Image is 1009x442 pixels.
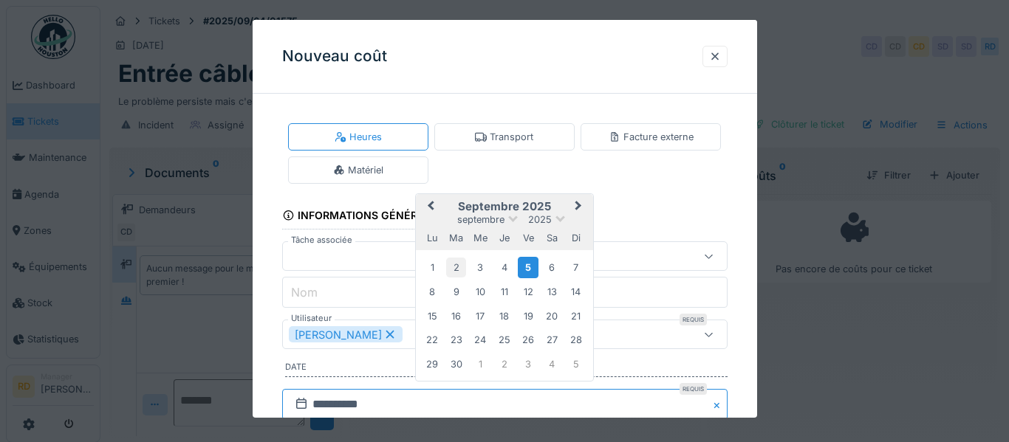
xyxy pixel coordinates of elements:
[494,282,514,302] div: Choose jeudi 11 septembre 2025
[416,200,593,213] h2: septembre 2025
[457,214,504,225] span: septembre
[518,257,538,278] div: Choose vendredi 5 septembre 2025
[470,354,490,374] div: Choose mercredi 1 octobre 2025
[285,361,728,377] label: Date
[542,228,562,248] div: samedi
[680,383,707,395] div: Requis
[420,255,588,376] div: Month septembre, 2025
[288,283,321,301] label: Nom
[518,228,538,248] div: vendredi
[566,330,586,350] div: Choose dimanche 28 septembre 2025
[423,306,442,326] div: Choose lundi 15 septembre 2025
[680,314,707,325] div: Requis
[475,130,533,144] div: Transport
[282,204,445,229] div: Informations générales
[470,282,490,302] div: Choose mercredi 10 septembre 2025
[423,282,442,302] div: Choose lundi 8 septembre 2025
[288,234,355,246] label: Tâche associée
[711,389,728,420] button: Close
[494,354,514,374] div: Choose jeudi 2 octobre 2025
[289,326,403,342] div: [PERSON_NAME]
[446,354,466,374] div: Choose mardi 30 septembre 2025
[542,258,562,277] div: Choose samedi 6 septembre 2025
[494,258,514,277] div: Choose jeudi 4 septembre 2025
[446,306,466,326] div: Choose mardi 16 septembre 2025
[470,330,490,350] div: Choose mercredi 24 septembre 2025
[446,330,466,350] div: Choose mardi 23 septembre 2025
[423,354,442,374] div: Choose lundi 29 septembre 2025
[423,330,442,350] div: Choose lundi 22 septembre 2025
[518,282,538,302] div: Choose vendredi 12 septembre 2025
[494,306,514,326] div: Choose jeudi 18 septembre 2025
[423,228,442,248] div: lundi
[609,130,694,144] div: Facture externe
[446,282,466,302] div: Choose mardi 9 septembre 2025
[542,282,562,302] div: Choose samedi 13 septembre 2025
[333,163,383,177] div: Matériel
[528,214,552,225] span: 2025
[566,282,586,302] div: Choose dimanche 14 septembre 2025
[423,258,442,277] div: Choose lundi 1 septembre 2025
[446,258,466,277] div: Choose mardi 2 septembre 2025
[566,228,586,248] div: dimanche
[470,258,490,277] div: Choose mercredi 3 septembre 2025
[282,47,387,66] h3: Nouveau coût
[417,196,441,219] button: Previous Month
[542,306,562,326] div: Choose samedi 20 septembre 2025
[566,354,586,374] div: Choose dimanche 5 octobre 2025
[566,306,586,326] div: Choose dimanche 21 septembre 2025
[470,306,490,326] div: Choose mercredi 17 septembre 2025
[566,258,586,277] div: Choose dimanche 7 septembre 2025
[335,130,382,144] div: Heures
[494,330,514,350] div: Choose jeudi 25 septembre 2025
[288,312,335,325] label: Utilisateur
[470,228,490,248] div: mercredi
[518,330,538,350] div: Choose vendredi 26 septembre 2025
[446,228,466,248] div: mardi
[494,228,514,248] div: jeudi
[568,196,592,219] button: Next Month
[518,306,538,326] div: Choose vendredi 19 septembre 2025
[542,330,562,350] div: Choose samedi 27 septembre 2025
[518,354,538,374] div: Choose vendredi 3 octobre 2025
[542,354,562,374] div: Choose samedi 4 octobre 2025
